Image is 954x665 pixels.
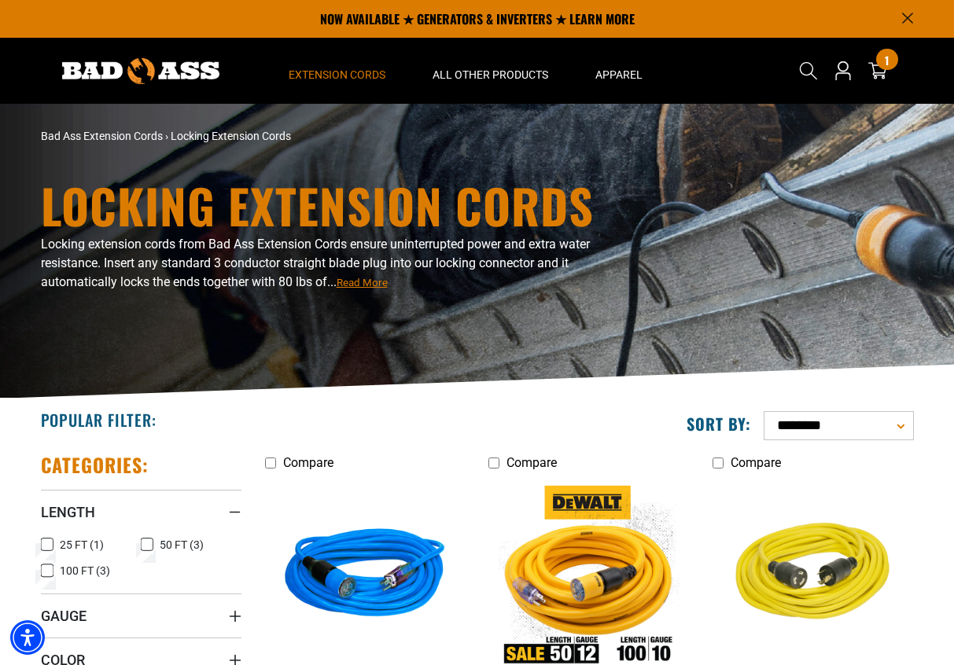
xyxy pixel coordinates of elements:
span: Length [41,503,95,521]
span: Compare [731,455,781,470]
summary: Length [41,490,241,534]
span: Compare [506,455,557,470]
span: 25 FT (1) [60,539,104,550]
label: Sort by: [687,413,751,434]
a: Bad Ass Extension Cords [41,130,163,142]
h2: Popular Filter: [41,410,157,430]
summary: Apparel [572,38,666,104]
nav: breadcrumbs [41,128,615,145]
span: Extension Cords [289,68,385,82]
div: Accessibility Menu [10,620,45,655]
summary: Search [796,58,821,83]
span: Locking extension cords from Bad Ass Extension Cords ensure uninterrupted power and extra water r... [41,237,590,289]
h1: Locking Extension Cords [41,182,615,229]
span: › [165,130,168,142]
a: Open this option [831,38,856,104]
span: 100 FT (3) [60,565,110,576]
summary: Gauge [41,593,241,637]
summary: All Other Products [409,38,572,104]
img: Bad Ass Extension Cords [62,58,219,84]
span: 50 FT (3) [160,539,204,550]
span: All Other Products [433,68,548,82]
span: Apparel [595,68,643,82]
span: Read More [337,277,388,288]
summary: Extension Cords [265,38,409,104]
span: Locking Extension Cords [171,130,291,142]
span: Compare [283,455,333,470]
span: Gauge [41,607,87,625]
span: 1 [885,54,889,66]
h2: Categories: [41,453,149,477]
